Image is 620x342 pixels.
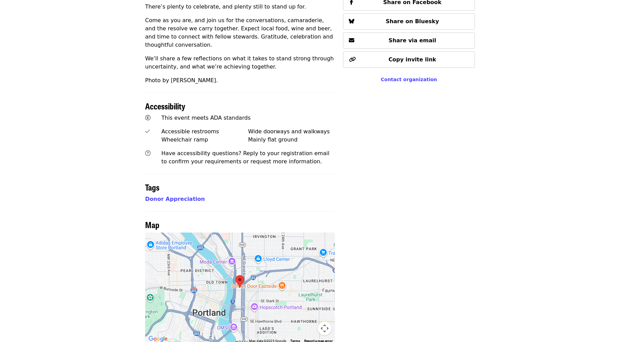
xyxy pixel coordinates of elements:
span: Tags [145,181,159,193]
span: This event meets ADA standards [161,115,251,121]
i: question-circle icon [145,150,151,157]
span: Share via email [389,37,436,44]
div: Wheelchair ramp [161,136,248,144]
div: Wide doorways and walkways [248,128,335,136]
span: Have accessibility questions? Reply to your registration email to confirm your requirements or re... [161,150,329,165]
span: Map [145,219,159,231]
div: Mainly flat ground [248,136,335,144]
a: Donor Appreciation [145,196,205,202]
a: Contact organization [381,77,437,82]
p: Photo by [PERSON_NAME]. [145,76,335,85]
p: We’ll share a few reflections on what it takes to stand strong through uncertainty, and what we’r... [145,55,335,71]
span: Share on Bluesky [386,18,439,25]
i: check icon [145,128,150,135]
i: universal-access icon [145,115,151,121]
button: Share on Bluesky [343,13,475,30]
button: Copy invite link [343,51,475,68]
span: Accessibility [145,100,185,112]
p: There’s plenty to celebrate, and plenty still to stand up for. [145,3,335,11]
div: Accessible restrooms [161,128,248,136]
p: Come as you are, and join us for the conversations, camaraderie, and the resolve we carry togethe... [145,16,335,49]
button: Map camera controls [318,322,331,335]
button: Share via email [343,32,475,49]
span: Copy invite link [388,56,436,63]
